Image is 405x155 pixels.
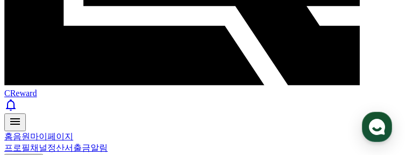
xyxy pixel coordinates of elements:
[166,94,179,103] span: 설정
[71,78,139,105] a: 대화
[4,89,37,98] span: CReward
[139,78,207,105] a: 설정
[3,78,71,105] a: 홈
[13,132,30,141] a: 음원
[4,79,401,98] a: CReward
[90,143,108,152] a: 알림
[73,143,90,152] a: 출금
[30,132,73,141] a: 마이페이지
[47,143,73,152] a: 정산서
[4,132,13,141] a: 홈
[30,143,47,152] a: 채널
[4,143,30,152] a: 프로필
[99,95,111,103] span: 대화
[34,94,40,103] span: 홈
